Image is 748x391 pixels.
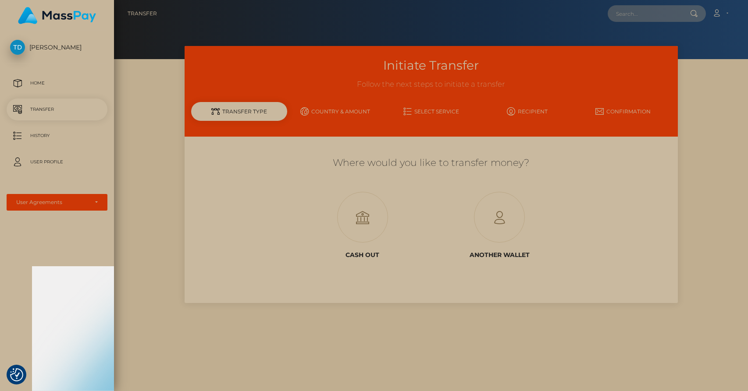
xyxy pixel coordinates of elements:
[7,99,107,120] a: Transfer
[191,79,671,90] h3: Follow the next steps to initiate a transfer
[7,43,107,51] span: [PERSON_NAME]
[16,199,88,206] div: User Agreements
[7,151,107,173] a: User Profile
[438,251,561,259] h6: Another wallet
[7,72,107,94] a: Home
[191,156,671,170] h5: Where would you like to transfer money?
[10,155,104,169] p: User Profile
[10,103,104,116] p: Transfer
[575,104,671,119] a: Confirmation
[608,5,690,22] input: Search...
[10,368,23,381] img: Revisit consent button
[7,125,107,147] a: History
[191,57,671,74] h3: Initiate Transfer
[191,102,287,121] div: Transfer Type
[287,104,383,119] a: Country & Amount
[18,7,96,24] img: MassPay
[301,251,424,259] h6: Cash out
[10,129,104,142] p: History
[383,104,479,119] a: Select Service
[479,104,575,119] a: Recipient
[128,4,157,23] a: Transfer
[7,194,107,211] button: User Agreements
[10,77,104,90] p: Home
[10,368,23,381] button: Consent Preferences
